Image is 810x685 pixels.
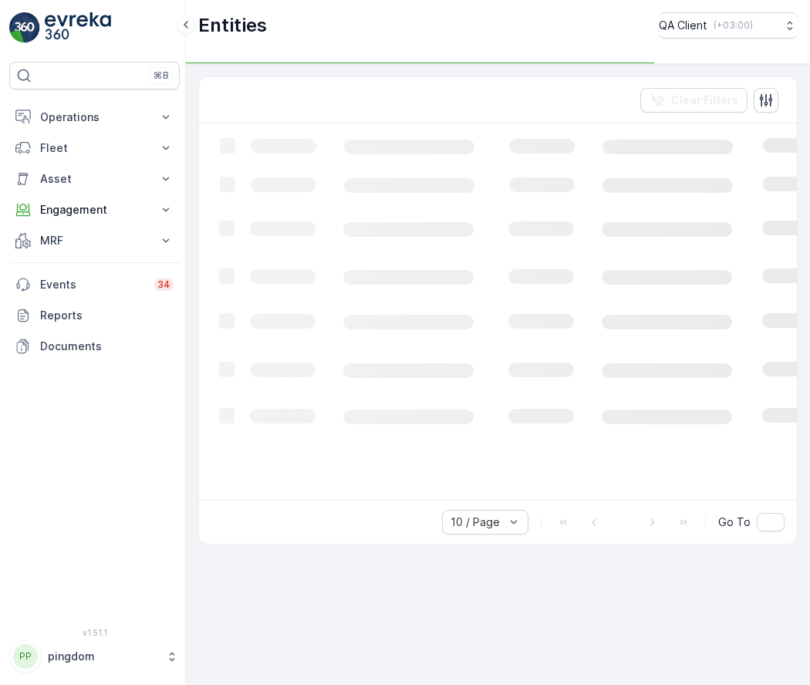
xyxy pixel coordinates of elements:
img: logo [9,12,40,43]
p: Clear Filters [671,93,738,108]
a: Reports [9,300,180,331]
span: Go To [718,515,751,530]
p: Fleet [40,140,149,156]
p: Reports [40,308,174,323]
button: Asset [9,164,180,194]
a: Documents [9,331,180,362]
p: Entities [198,13,267,38]
button: Fleet [9,133,180,164]
p: QA Client [659,18,707,33]
p: Documents [40,339,174,354]
p: 34 [157,278,170,291]
p: pingdom [48,649,158,664]
div: PP [13,644,38,669]
button: Engagement [9,194,180,225]
p: ⌘B [154,69,169,82]
p: ( +03:00 ) [714,19,753,32]
p: Events [40,277,145,292]
a: Events34 [9,269,180,300]
p: Asset [40,171,149,187]
button: PPpingdom [9,640,180,673]
button: Clear Filters [640,88,748,113]
p: Engagement [40,202,149,218]
p: MRF [40,233,149,248]
p: Operations [40,110,149,125]
img: logo_light-DOdMpM7g.png [45,12,111,43]
span: v 1.51.1 [9,628,180,637]
button: MRF [9,225,180,256]
button: Operations [9,102,180,133]
button: QA Client(+03:00) [659,12,798,39]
